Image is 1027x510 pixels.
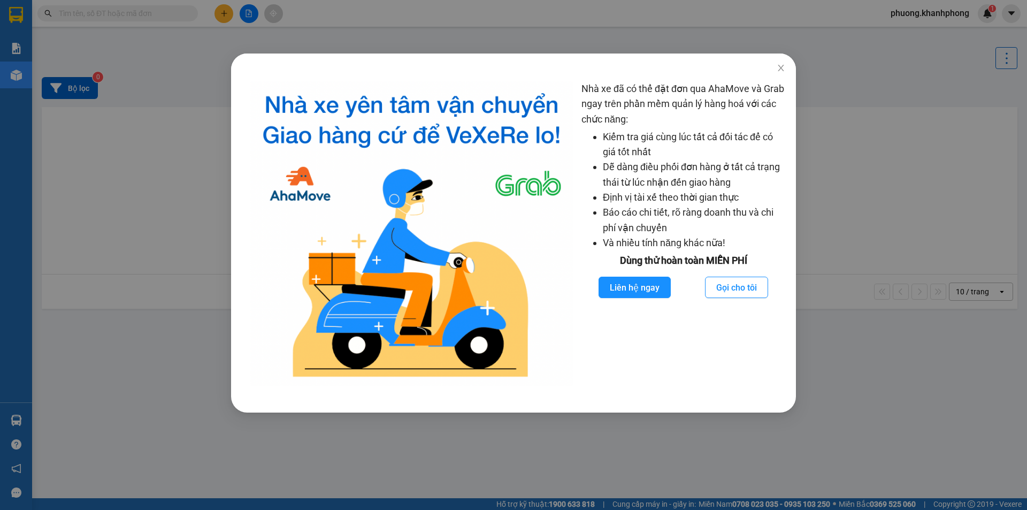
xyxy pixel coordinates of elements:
span: Liên hệ ngay [610,281,660,294]
div: Nhà xe đã có thể đặt đơn qua AhaMove và Grab ngay trên phần mềm quản lý hàng hoá với các chức năng: [581,81,785,386]
li: Định vị tài xế theo thời gian thực [603,190,785,205]
img: logo [250,81,573,386]
button: Gọi cho tôi [705,277,768,298]
button: Close [766,54,796,83]
button: Liên hệ ngay [599,277,671,298]
span: close [777,64,785,72]
li: Dễ dàng điều phối đơn hàng ở tất cả trạng thái từ lúc nhận đến giao hàng [603,159,785,190]
li: Báo cáo chi tiết, rõ ràng doanh thu và chi phí vận chuyển [603,205,785,235]
li: Kiểm tra giá cùng lúc tất cả đối tác để có giá tốt nhất [603,130,785,160]
div: Dùng thử hoàn toàn MIỄN PHÍ [581,253,785,268]
li: Và nhiều tính năng khác nữa! [603,235,785,250]
span: Gọi cho tôi [716,281,757,294]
